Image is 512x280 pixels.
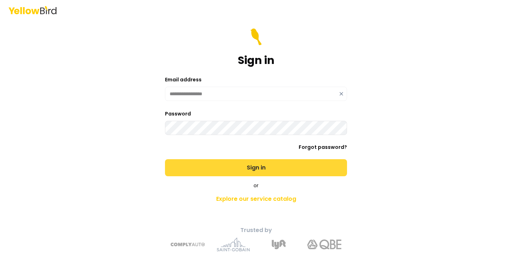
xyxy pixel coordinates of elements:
[254,182,258,189] span: or
[165,110,191,117] label: Password
[299,144,347,151] a: Forgot password?
[165,76,202,83] label: Email address
[238,54,274,67] h1: Sign in
[131,226,381,235] p: Trusted by
[165,159,347,176] button: Sign in
[131,192,381,206] a: Explore our service catalog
